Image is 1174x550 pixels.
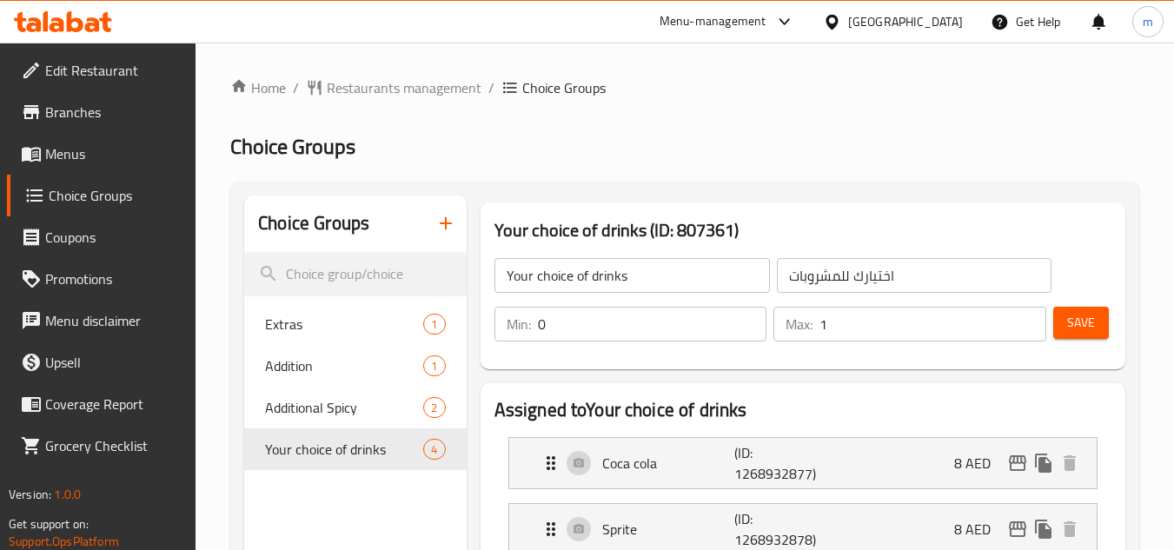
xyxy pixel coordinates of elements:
[602,453,735,474] p: Coca cola
[1031,516,1057,542] button: duplicate
[734,442,823,484] p: (ID: 1268932877)
[954,519,1005,540] p: 8 AED
[293,77,299,98] li: /
[507,314,531,335] p: Min:
[848,12,963,31] div: [GEOGRAPHIC_DATA]
[424,441,444,458] span: 4
[45,394,182,414] span: Coverage Report
[45,352,182,373] span: Upsell
[424,316,444,333] span: 1
[7,300,196,341] a: Menu disclaimer
[954,453,1005,474] p: 8 AED
[7,425,196,467] a: Grocery Checklist
[1067,312,1095,334] span: Save
[7,216,196,258] a: Coupons
[602,519,735,540] p: Sprite
[244,387,466,428] div: Additional Spicy2
[786,314,813,335] p: Max:
[1143,12,1153,31] span: m
[230,77,1139,98] nav: breadcrumb
[9,513,89,535] span: Get support on:
[265,355,423,376] span: Addition
[7,258,196,300] a: Promotions
[244,428,466,470] div: Your choice of drinks4
[230,77,286,98] a: Home
[494,216,1111,244] h3: Your choice of drinks (ID: 807361)
[7,133,196,175] a: Menus
[45,143,182,164] span: Menus
[1053,307,1109,339] button: Save
[1005,450,1031,476] button: edit
[327,77,481,98] span: Restaurants management
[45,268,182,289] span: Promotions
[265,314,423,335] span: Extras
[423,355,445,376] div: Choices
[1057,450,1083,476] button: delete
[244,345,466,387] div: Addition1
[265,397,423,418] span: Additional Spicy
[7,383,196,425] a: Coverage Report
[45,310,182,331] span: Menu disclaimer
[265,439,423,460] span: Your choice of drinks
[7,91,196,133] a: Branches
[306,77,481,98] a: Restaurants management
[424,358,444,374] span: 1
[258,210,369,236] h2: Choice Groups
[45,227,182,248] span: Coupons
[45,102,182,123] span: Branches
[509,438,1097,488] div: Expand
[7,50,196,91] a: Edit Restaurant
[494,430,1111,496] li: Expand
[1031,450,1057,476] button: duplicate
[423,314,445,335] div: Choices
[7,341,196,383] a: Upsell
[9,483,51,506] span: Version:
[230,127,355,166] span: Choice Groups
[488,77,494,98] li: /
[244,252,466,296] input: search
[244,303,466,345] div: Extras1
[45,60,182,81] span: Edit Restaurant
[1057,516,1083,542] button: delete
[522,77,606,98] span: Choice Groups
[660,11,766,32] div: Menu-management
[423,439,445,460] div: Choices
[424,400,444,416] span: 2
[494,397,1111,423] h2: Assigned to Your choice of drinks
[734,508,823,550] p: (ID: 1268932878)
[45,435,182,456] span: Grocery Checklist
[1005,516,1031,542] button: edit
[54,483,81,506] span: 1.0.0
[7,175,196,216] a: Choice Groups
[49,185,182,206] span: Choice Groups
